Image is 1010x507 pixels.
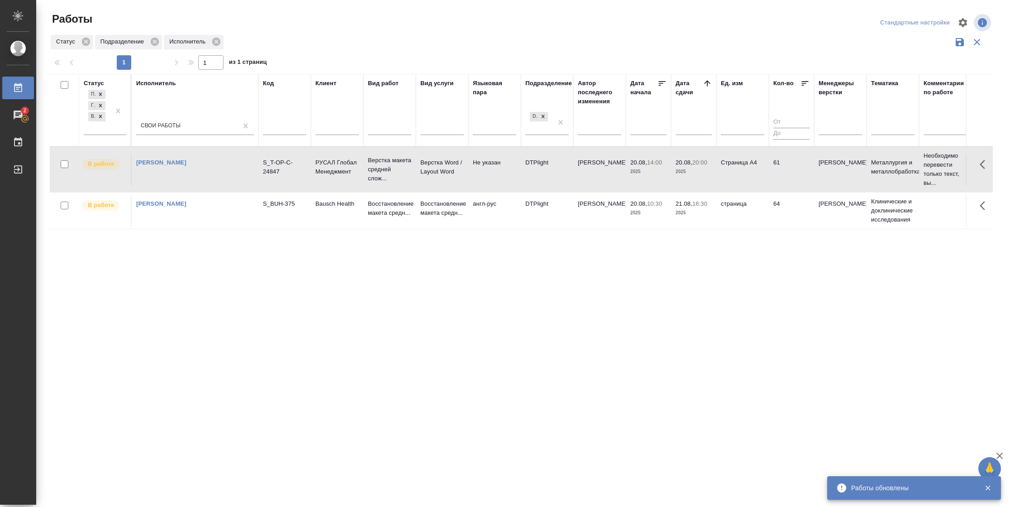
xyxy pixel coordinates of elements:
[647,159,662,166] p: 14:00
[974,195,996,217] button: Здесь прячутся важные кнопки
[871,197,915,224] p: Клинические и доклинические исследования
[630,79,657,97] div: Дата начала
[978,484,997,492] button: Закрыть
[676,200,692,207] p: 21.08,
[773,79,794,88] div: Кол-во
[88,101,95,111] div: Готов к работе
[924,151,967,188] p: Необходимо перевести только текст, вы...
[368,156,411,183] p: Верстка макета средней слож...
[18,106,32,115] span: 2
[88,201,114,210] p: В работе
[315,199,359,208] p: Bausch Health
[974,154,996,175] button: Здесь прячутся важные кнопки
[769,154,814,185] td: 61
[525,79,572,88] div: Подразделение
[578,79,621,106] div: Автор последнего изменения
[315,79,336,88] div: Клиент
[721,79,743,88] div: Ед. изм
[529,111,549,122] div: DTPlight
[692,159,707,166] p: 20:00
[368,199,411,217] p: Восстановление макета средн...
[84,79,104,88] div: Статус
[368,79,399,88] div: Вид работ
[136,79,176,88] div: Исполнитель
[468,154,521,185] td: Не указан
[81,158,126,170] div: Исполнитель выполняет работу
[819,199,862,208] p: [PERSON_NAME]
[88,90,95,99] div: Подбор
[878,16,952,30] div: split button
[716,195,769,227] td: страница
[676,159,692,166] p: 20.08,
[630,159,647,166] p: 20.08,
[87,89,106,100] div: Подбор, Готов к работе, В работе
[968,34,986,51] button: Сбросить фильтры
[263,79,274,88] div: Код
[647,200,662,207] p: 10:30
[530,112,538,121] div: DTPlight
[169,37,209,46] p: Исполнитель
[630,208,667,217] p: 2025
[420,158,464,176] p: Верстка Word / Layout Word
[676,167,712,176] p: 2025
[88,159,114,169] p: В работе
[819,79,862,97] div: Менеджеры верстки
[136,200,186,207] a: [PERSON_NAME]
[473,79,516,97] div: Языковая пара
[676,79,703,97] div: Дата сдачи
[88,112,95,121] div: В работе
[676,208,712,217] p: 2025
[871,158,915,176] p: Металлургия и металлобработка
[87,100,106,111] div: Подбор, Готов к работе, В работе
[468,195,521,227] td: англ-рус
[56,37,78,46] p: Статус
[573,195,626,227] td: [PERSON_NAME]
[263,158,306,176] div: S_T-OP-C-24847
[229,57,267,70] span: из 1 страниц
[263,199,306,208] div: S_BUH-375
[315,158,359,176] p: РУСАЛ Глобал Менеджмент
[87,111,106,122] div: Подбор, Готов к работе, В работе
[630,167,667,176] p: 2025
[420,79,454,88] div: Вид услуги
[51,35,93,49] div: Статус
[819,158,862,167] p: [PERSON_NAME]
[951,34,968,51] button: Сохранить фильтры
[100,37,147,46] p: Подразделение
[871,79,898,88] div: Тематика
[95,35,162,49] div: Подразделение
[50,12,92,26] span: Работы
[573,154,626,185] td: [PERSON_NAME]
[692,200,707,207] p: 16:30
[769,195,814,227] td: 64
[521,154,573,185] td: DTPlight
[974,14,993,31] span: Посмотреть информацию
[164,35,224,49] div: Исполнитель
[136,159,186,166] a: [PERSON_NAME]
[521,195,573,227] td: DTPlight
[851,483,971,493] div: Работы обновлены
[420,199,464,217] p: Восстановление макета средн...
[141,122,181,130] div: Свои работы
[952,12,974,34] span: Настроить таблицу
[773,128,810,139] input: До
[924,79,967,97] div: Комментарии по работе
[978,457,1001,480] button: 🙏
[716,154,769,185] td: Страница А4
[630,200,647,207] p: 20.08,
[773,117,810,128] input: От
[81,199,126,212] div: Исполнитель выполняет работу
[982,459,997,478] span: 🙏
[2,104,34,126] a: 2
